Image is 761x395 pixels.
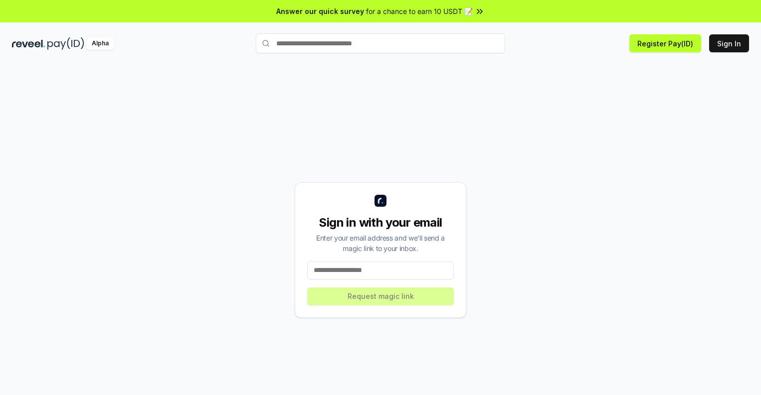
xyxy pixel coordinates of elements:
div: Sign in with your email [307,215,454,231]
img: pay_id [47,37,84,50]
span: for a chance to earn 10 USDT 📝 [366,6,473,16]
button: Sign In [709,34,749,52]
img: logo_small [375,195,386,207]
img: reveel_dark [12,37,45,50]
div: Enter your email address and we’ll send a magic link to your inbox. [307,233,454,254]
span: Answer our quick survey [276,6,364,16]
div: Alpha [86,37,114,50]
button: Register Pay(ID) [629,34,701,52]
